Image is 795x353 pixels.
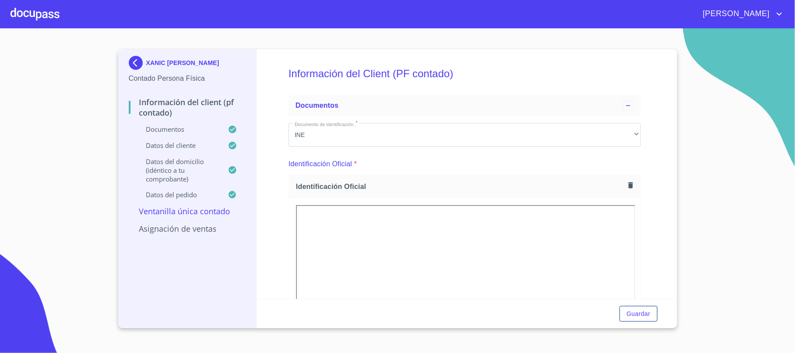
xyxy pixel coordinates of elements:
[129,206,246,216] p: Ventanilla única contado
[129,141,228,150] p: Datos del cliente
[129,73,246,84] p: Contado Persona Física
[129,97,246,118] p: Información del Client (PF contado)
[129,56,246,73] div: XANIC [PERSON_NAME]
[129,223,246,234] p: Asignación de Ventas
[696,7,785,21] button: account of current user
[289,95,641,116] div: Documentos
[129,125,228,134] p: Documentos
[296,182,625,191] span: Identificación Oficial
[696,7,774,21] span: [PERSON_NAME]
[296,102,338,109] span: Documentos
[146,59,219,66] p: XANIC [PERSON_NAME]
[129,56,146,70] img: Docupass spot blue
[289,123,641,147] div: INE
[129,190,228,199] p: Datos del pedido
[619,306,657,322] button: Guardar
[289,159,352,169] p: Identificación Oficial
[626,308,650,319] span: Guardar
[129,157,228,183] p: Datos del domicilio (idéntico a tu comprobante)
[289,56,641,92] h5: Información del Client (PF contado)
